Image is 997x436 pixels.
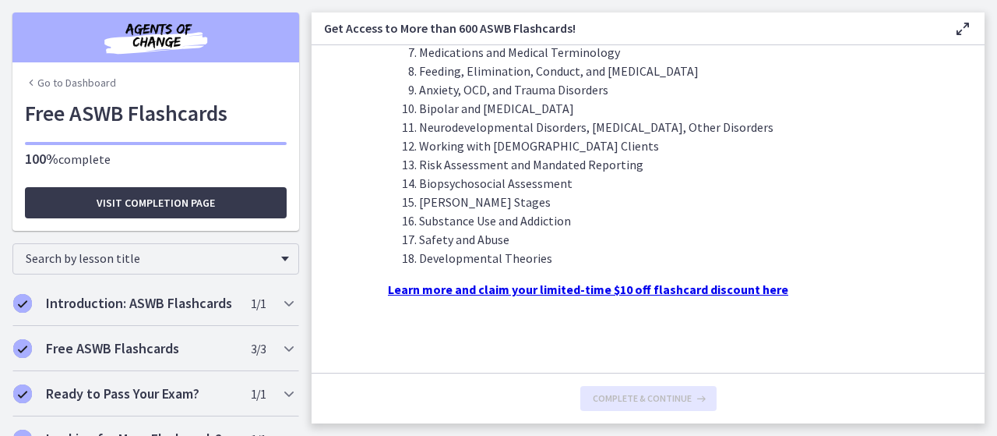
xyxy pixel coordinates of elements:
span: 3 / 3 [251,339,266,358]
h3: Get Access to More than 600 ASWB Flashcards! [324,19,928,37]
i: Completed [13,294,32,313]
li: Biopsychosocial Assessment [419,174,908,193]
button: Visit completion page [25,187,287,218]
i: Completed [13,385,32,403]
li: Feeding, Elimination, Conduct, and [MEDICAL_DATA] [419,62,908,80]
img: Agents of Change [62,19,249,56]
h2: Ready to Pass Your Exam? [46,385,236,403]
p: complete [25,150,287,168]
span: Visit completion page [97,193,215,212]
a: Learn more and claim your limited-time $10 off flashcard discount here [388,282,788,297]
li: [PERSON_NAME] Stages [419,193,908,211]
li: Working with [DEMOGRAPHIC_DATA] Clients [419,136,908,155]
h1: Free ASWB Flashcards [25,97,287,129]
span: 100% [25,150,58,168]
span: Complete & continue [593,392,692,405]
li: Substance Use and Addiction [419,211,908,230]
button: Complete & continue [580,386,717,411]
span: 1 / 1 [251,294,266,313]
a: Go to Dashboard [25,75,116,90]
h2: Free ASWB Flashcards [46,339,236,358]
i: Completed [13,339,32,358]
li: Neurodevelopmental Disorders, [MEDICAL_DATA], Other Disorders [419,118,908,136]
span: 1 / 1 [251,385,266,403]
li: Developmental Theories [419,249,908,268]
li: Risk Assessment and Mandated Reporting [419,155,908,174]
li: Medications and Medical Terminology [419,43,908,62]
div: Search by lesson title [12,243,299,275]
li: Safety and Abuse [419,230,908,249]
span: Search by lesson title [26,250,273,266]
li: Bipolar and [MEDICAL_DATA] [419,99,908,118]
li: Anxiety, OCD, and Trauma Disorders [419,80,908,99]
h2: Introduction: ASWB Flashcards [46,294,236,313]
